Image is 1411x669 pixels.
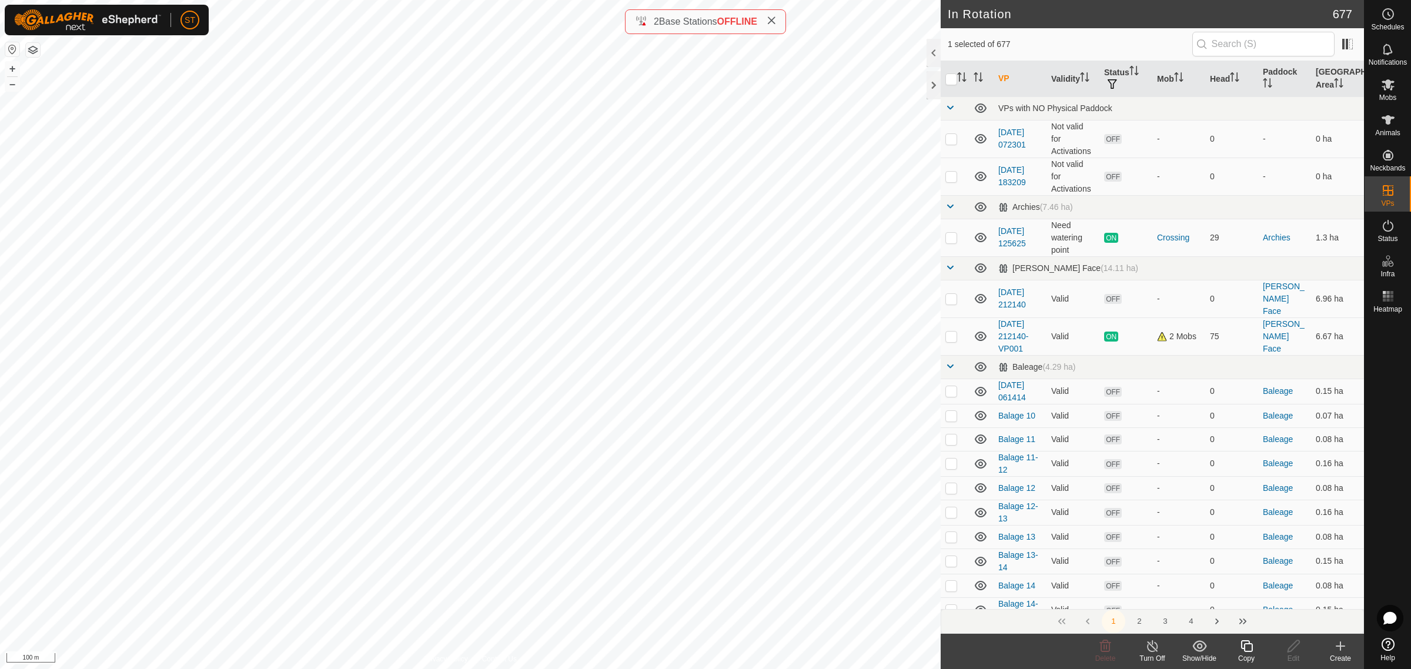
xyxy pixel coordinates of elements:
a: Balage 10 [998,411,1035,420]
td: 1.3 ha [1311,219,1364,256]
a: Baleage [1263,581,1293,590]
p-sorticon: Activate to sort [1129,68,1139,77]
td: 0 [1205,451,1258,476]
th: Validity [1046,61,1099,97]
button: 3 [1153,610,1177,633]
td: 0.15 ha [1311,548,1364,574]
span: Status [1377,235,1397,242]
div: - [1157,482,1201,494]
td: 0.07 ha [1311,404,1364,427]
span: ST [185,14,195,26]
td: Not valid for Activations [1046,158,1099,195]
td: 0 [1205,548,1258,574]
td: 0.16 ha [1311,500,1364,525]
span: ON [1104,233,1118,243]
a: Balage 14-15 [998,599,1038,621]
span: VPs [1381,200,1394,207]
p-sorticon: Activate to sort [1174,74,1183,83]
a: [PERSON_NAME] Face [1263,319,1305,353]
p-sorticon: Activate to sort [1080,74,1089,83]
span: Delete [1095,654,1116,663]
input: Search (S) [1192,32,1335,56]
span: OFFLINE [717,16,757,26]
th: Status [1099,61,1152,97]
td: 0.16 ha [1311,451,1364,476]
a: Baleage [1263,532,1293,541]
td: Valid [1046,427,1099,451]
td: 0.15 ha [1311,379,1364,404]
td: 6.67 ha [1311,317,1364,355]
span: OFF [1104,134,1122,144]
span: Schedules [1371,24,1404,31]
td: Valid [1046,574,1099,597]
div: - [1157,604,1201,616]
span: Base Stations [659,16,717,26]
span: 1 selected of 677 [948,38,1192,51]
div: 2 Mobs [1157,330,1201,343]
a: Baleage [1263,483,1293,493]
div: Crossing [1157,232,1201,244]
td: 0.15 ha [1311,597,1364,623]
td: 0 [1205,158,1258,195]
a: Help [1365,633,1411,666]
a: [DATE] 212140-VP001 [998,319,1028,353]
td: 0 [1205,597,1258,623]
th: [GEOGRAPHIC_DATA] Area [1311,61,1364,97]
p-sorticon: Activate to sort [957,74,967,83]
div: - [1157,170,1201,183]
span: 2 [654,16,659,26]
a: Archies [1263,233,1290,242]
td: 0 [1205,280,1258,317]
th: VP [994,61,1046,97]
td: Valid [1046,404,1099,427]
a: [DATE] 125625 [998,226,1026,248]
div: Archies [998,202,1073,212]
div: Baleage [998,362,1075,372]
div: Turn Off [1129,653,1176,664]
button: Next Page [1205,610,1229,633]
div: - [1157,385,1201,397]
th: Mob [1152,61,1205,97]
a: Balage 11-12 [998,453,1038,474]
span: OFF [1104,411,1122,421]
a: Balage 11 [998,434,1035,444]
td: Valid [1046,379,1099,404]
td: 0 [1205,427,1258,451]
span: Neckbands [1370,165,1405,172]
a: Balage 13 [998,532,1035,541]
td: 75 [1205,317,1258,355]
span: Infra [1380,270,1395,277]
a: Baleage [1263,556,1293,566]
div: - [1157,457,1201,470]
button: Last Page [1231,610,1255,633]
span: OFF [1104,557,1122,567]
td: Valid [1046,476,1099,500]
td: 0 [1205,404,1258,427]
div: - [1157,133,1201,145]
td: Valid [1046,597,1099,623]
a: Baleage [1263,507,1293,517]
button: 2 [1128,610,1151,633]
div: Show/Hide [1176,653,1223,664]
span: (14.11 ha) [1101,263,1138,273]
p-sorticon: Activate to sort [1263,80,1272,89]
td: 6.96 ha [1311,280,1364,317]
div: - [1157,410,1201,422]
p-sorticon: Activate to sort [1230,74,1239,83]
div: - [1157,580,1201,592]
span: (4.29 ha) [1042,362,1075,372]
span: OFF [1104,606,1122,616]
a: Balage 13-14 [998,550,1038,572]
td: 0 [1205,500,1258,525]
span: Help [1380,654,1395,661]
div: [PERSON_NAME] Face [998,263,1138,273]
div: - [1157,293,1201,305]
a: Baleage [1263,386,1293,396]
td: 0 [1205,379,1258,404]
td: 0 ha [1311,120,1364,158]
span: OFF [1104,434,1122,444]
td: Valid [1046,280,1099,317]
span: Heatmap [1373,306,1402,313]
span: (7.46 ha) [1040,202,1073,212]
span: OFF [1104,532,1122,542]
